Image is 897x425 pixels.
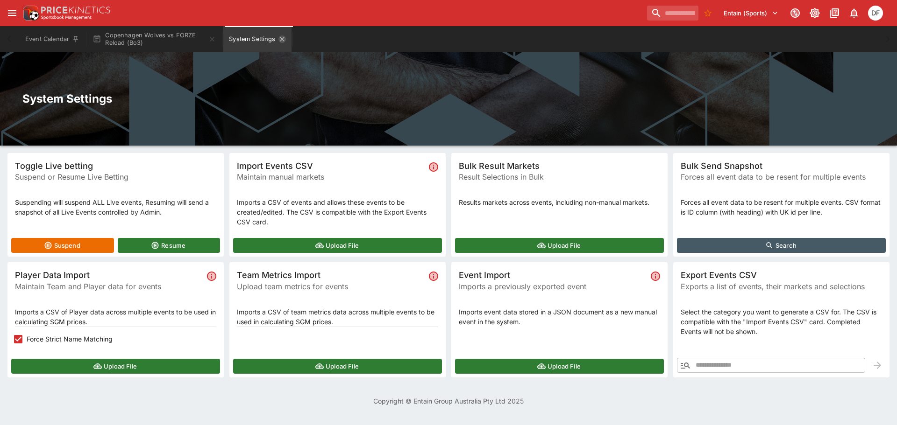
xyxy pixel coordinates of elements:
img: PriceKinetics Logo [21,4,39,22]
button: David Foster [865,3,886,23]
span: Forces all event data to be resent for multiple events [681,171,882,182]
span: Exports a list of events, their markets and selections [681,281,882,292]
span: Imports a previously exported event [459,281,647,292]
span: Toggle Live betting [15,160,216,171]
span: Bulk Result Markets [459,160,660,171]
p: Select the category you want to generate a CSV for. The CSV is compatible with the "Import Events... [681,307,882,336]
div: David Foster [868,6,883,21]
button: Documentation [826,5,843,21]
input: search [647,6,698,21]
button: Connected to PK [787,5,804,21]
button: No Bookmarks [700,6,715,21]
span: Import Events CSV [237,160,425,171]
p: Results markets across events, including non-manual markets. [459,197,660,207]
span: Event Import [459,270,647,280]
span: Suspend or Resume Live Betting [15,171,216,182]
img: Sportsbook Management [41,15,92,20]
span: Force Strict Name Matching [27,334,113,344]
button: Upload File [455,359,664,374]
span: Team Metrics Import [237,270,425,280]
button: System Settings [223,26,291,52]
button: Upload File [455,238,664,253]
img: PriceKinetics [41,7,110,14]
button: Resume [118,238,221,253]
button: Upload File [233,238,442,253]
span: Result Selections in Bulk [459,171,660,182]
p: Imports a CSV of events and allows these events to be created/edited. The CSV is compatible with ... [237,197,438,227]
p: Imports a CSV of Player data across multiple events to be used in calculating SGM prices. [15,307,216,327]
span: Bulk Send Snapshot [681,160,882,171]
h2: System Settings [22,91,875,106]
button: Event Calendar [20,26,85,52]
button: Notifications [846,5,862,21]
button: open drawer [4,5,21,21]
button: Select Tenant [718,6,784,21]
button: Search [677,238,886,253]
button: Toggle light/dark mode [806,5,823,21]
button: Copenhagen Wolves vs FORZE Reload (Bo3) [87,26,221,52]
button: Upload File [233,359,442,374]
span: Player Data Import [15,270,203,280]
p: Imports a CSV of team metrics data across multiple events to be used in calculating SGM prices. [237,307,438,327]
span: Export Events CSV [681,270,882,280]
p: Forces all event data to be resent for multiple events. CSV format is ID column (with heading) wi... [681,197,882,217]
p: Imports event data stored in a JSON document as a new manual event in the system. [459,307,660,327]
button: Upload File [11,359,220,374]
span: Maintain manual markets [237,171,425,182]
button: Suspend [11,238,114,253]
p: Suspending will suspend ALL Live events, Resuming will send a snapshot of all Live Events control... [15,197,216,217]
span: Upload team metrics for events [237,281,425,292]
span: Maintain Team and Player data for events [15,281,203,292]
